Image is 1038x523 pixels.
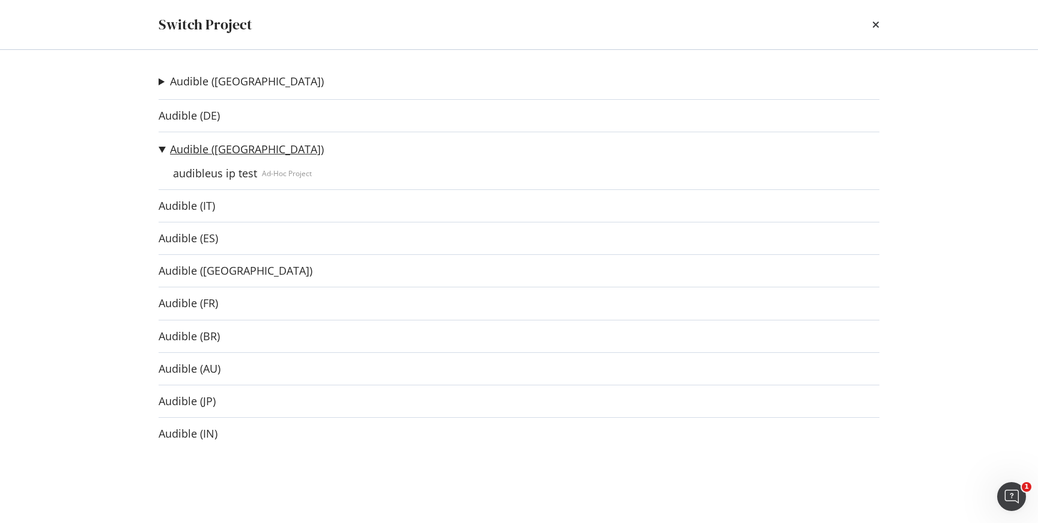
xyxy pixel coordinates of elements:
[170,143,324,156] a: Audible ([GEOGRAPHIC_DATA])
[159,14,252,35] div: Switch Project
[159,265,312,277] a: Audible ([GEOGRAPHIC_DATA])
[1022,482,1031,492] span: 1
[159,330,220,343] a: Audible (BR)
[159,427,217,440] a: Audible (IN)
[872,14,879,35] div: times
[262,168,312,179] div: Ad-Hoc Project
[168,167,262,180] a: audibleus ip test
[159,74,324,90] summary: Audible ([GEOGRAPHIC_DATA])
[159,200,215,212] a: Audible (IT)
[159,142,324,158] summary: Audible ([GEOGRAPHIC_DATA])
[159,362,220,375] a: Audible (AU)
[159,395,216,408] a: Audible (JP)
[159,297,218,310] a: Audible (FR)
[170,75,324,88] a: Audible ([GEOGRAPHIC_DATA])
[159,232,218,245] a: Audible (ES)
[997,482,1026,511] iframe: Intercom live chat
[159,109,220,122] a: Audible (DE)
